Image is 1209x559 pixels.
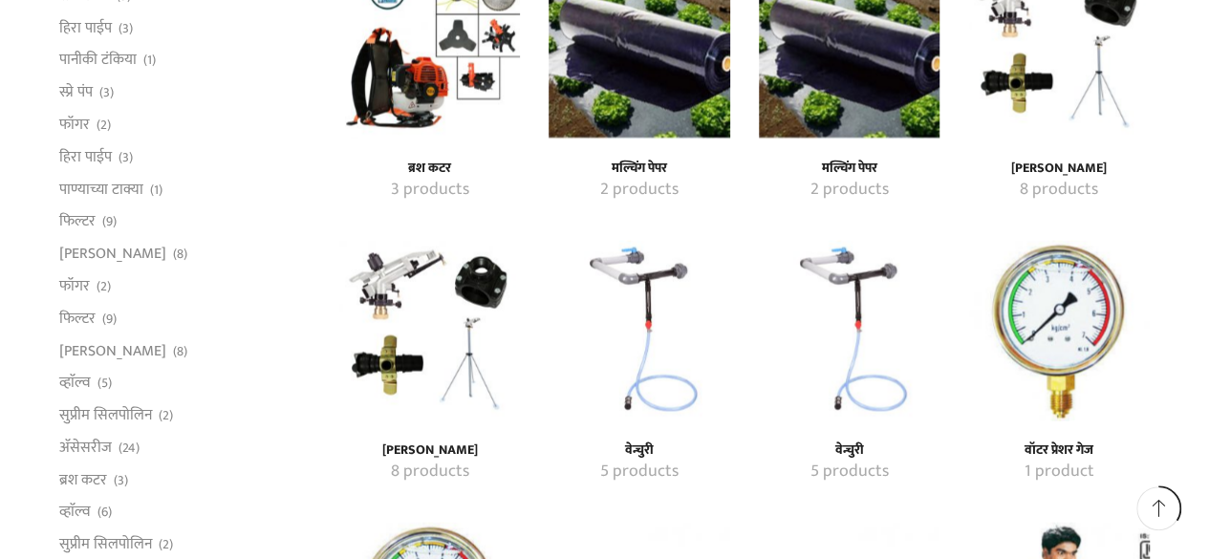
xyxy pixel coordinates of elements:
span: (8) [173,342,187,361]
a: [PERSON_NAME] [59,334,166,367]
span: (6) [97,504,112,523]
a: Visit product category रेन गन [360,441,499,458]
span: (3) [114,471,128,490]
a: हिरा पाईप [59,141,112,174]
a: Visit product category ब्रश कटर [360,177,499,202]
a: Visit product category मल्चिंग पेपर [570,177,708,202]
a: Visit product category वेन्चुरी [549,240,729,420]
span: (8) [173,246,187,265]
a: Visit product category वॉटर प्रेशर गेज [989,459,1128,484]
span: (2) [97,116,111,135]
span: (2) [159,406,173,425]
a: फिल्टर [59,303,96,335]
a: Visit product category मल्चिंग पेपर [570,160,708,176]
a: Visit product category वेन्चुरी [759,240,939,420]
a: फॉगर [59,270,90,303]
a: व्हाॅल्व [59,496,91,528]
h4: मल्चिंग पेपर [780,160,918,176]
img: वेन्चुरी [549,240,729,420]
span: (1) [150,181,162,200]
h4: मल्चिंग पेपर [570,160,708,176]
mark: 5 products [810,459,888,484]
span: (5) [97,375,112,394]
span: (2) [159,536,173,555]
a: स्प्रे पंप [59,76,93,109]
h4: [PERSON_NAME] [360,441,499,458]
a: हिरा पाईप [59,12,112,45]
a: Visit product category वेन्चुरी [570,441,708,458]
h4: वेन्चुरी [570,441,708,458]
h4: वेन्चुरी [780,441,918,458]
a: फॉगर [59,109,90,141]
a: Visit product category वेन्चुरी [780,459,918,484]
span: (9) [102,310,117,329]
span: (3) [119,148,133,167]
a: Visit product category मल्चिंग पेपर [780,177,918,202]
mark: 1 product [1024,459,1093,484]
img: वॉटर प्रेशर गेज [968,240,1149,420]
mark: 2 products [600,177,679,202]
img: वेन्चुरी [759,240,939,420]
a: Visit product category वेन्चुरी [570,459,708,484]
a: पाण्याच्या टाक्या [59,173,143,205]
a: Visit product category ब्रश कटर [360,160,499,176]
span: (24) [119,439,140,458]
a: Visit product category मल्चिंग पेपर [780,160,918,176]
a: Visit product category रेन गन [989,177,1128,202]
a: Visit product category रेन गन [339,240,520,420]
span: (3) [99,84,114,103]
h4: [PERSON_NAME] [989,160,1128,176]
span: (2) [97,277,111,296]
a: फिल्टर [59,205,96,238]
img: रेन गन [339,240,520,420]
span: (1) [143,52,156,71]
span: (9) [102,213,117,232]
a: Visit product category वॉटर प्रेशर गेज [968,240,1149,420]
a: Visit product category वेन्चुरी [780,441,918,458]
mark: 8 products [391,459,469,484]
span: (3) [119,19,133,38]
a: पानीकी टंकिया [59,44,137,76]
a: व्हाॅल्व [59,367,91,399]
h4: ब्रश कटर [360,160,499,176]
a: अ‍ॅसेसरीज [59,432,112,464]
h4: वॉटर प्रेशर गेज [989,441,1128,458]
a: [PERSON_NAME] [59,238,166,270]
a: ब्रश कटर [59,463,107,496]
a: सुप्रीम सिलपोलिन [59,399,152,432]
mark: 8 products [1020,177,1098,202]
mark: 3 products [391,177,469,202]
a: Visit product category रेन गन [989,160,1128,176]
a: Visit product category रेन गन [360,459,499,484]
a: Visit product category वॉटर प्रेशर गेज [989,441,1128,458]
mark: 2 products [810,177,888,202]
mark: 5 products [600,459,679,484]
